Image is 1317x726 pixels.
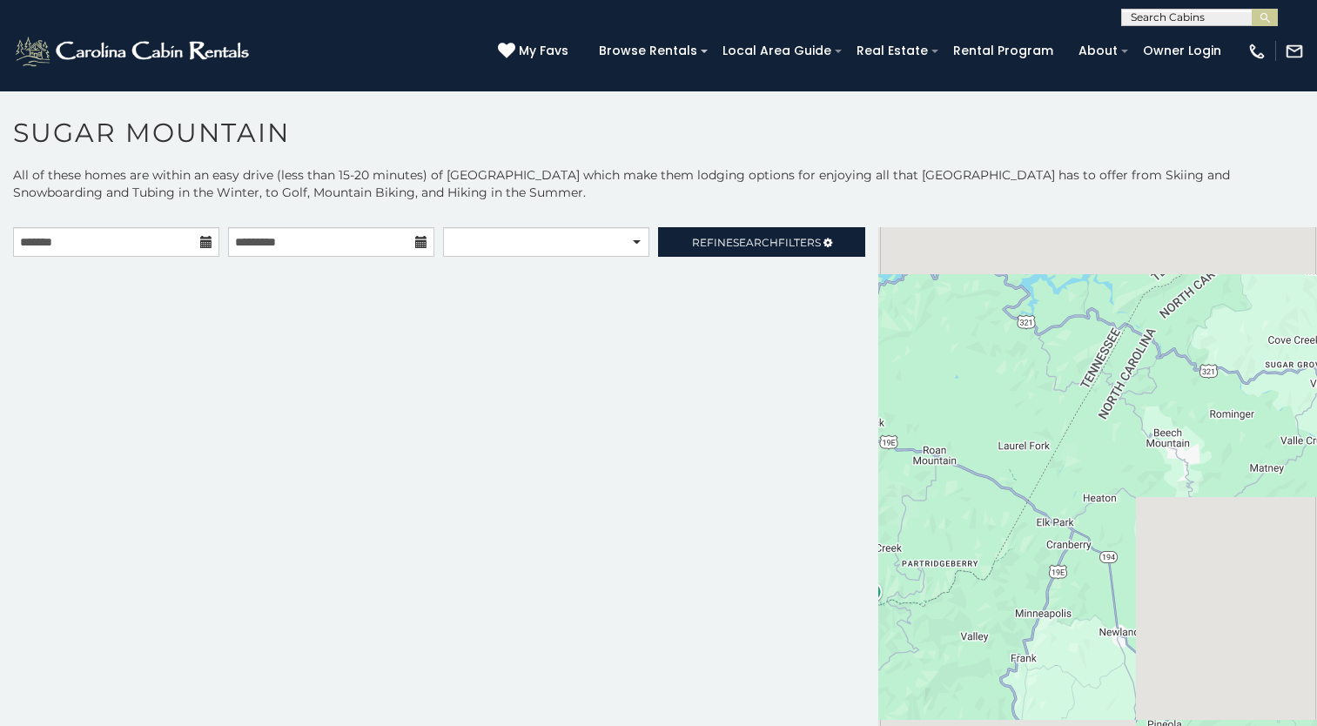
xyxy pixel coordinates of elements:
span: Refine Filters [692,236,821,249]
a: Local Area Guide [714,37,840,64]
a: Owner Login [1134,37,1230,64]
a: My Favs [498,42,573,61]
span: My Favs [519,42,568,60]
img: mail-regular-white.png [1285,42,1304,61]
a: Browse Rentals [590,37,706,64]
span: Search [733,236,778,249]
a: Rental Program [944,37,1062,64]
a: About [1070,37,1126,64]
a: RefineSearchFilters [658,227,864,257]
a: Real Estate [848,37,937,64]
img: White-1-2.png [13,34,254,69]
img: phone-regular-white.png [1247,42,1267,61]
